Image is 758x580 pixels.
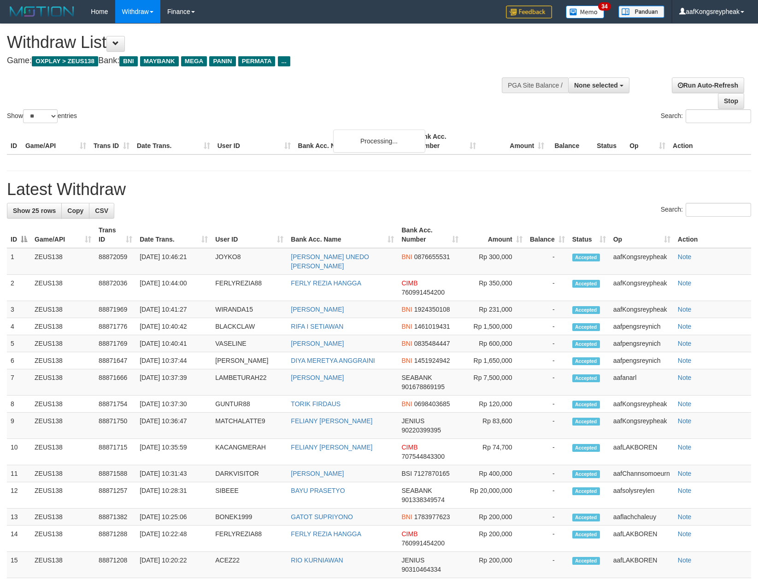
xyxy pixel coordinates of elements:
[526,275,569,301] td: -
[136,396,212,413] td: [DATE] 10:37:30
[411,128,480,154] th: Bank Acc. Number
[31,248,95,275] td: ZEUS138
[7,352,31,369] td: 6
[610,526,674,552] td: aafLAKBOREN
[31,352,95,369] td: ZEUS138
[214,128,294,154] th: User ID
[133,128,214,154] th: Date Trans.
[7,482,31,509] td: 12
[287,222,398,248] th: Bank Acc. Name: activate to sort column ascending
[401,417,424,425] span: JENIUS
[414,306,450,313] span: Copy 1924350108 to clipboard
[291,530,361,538] a: FERLY REZIA HANGGA
[610,465,674,482] td: aafChannsomoeurn
[572,280,600,288] span: Accepted
[572,374,600,382] span: Accepted
[212,526,287,552] td: FERLYREZIA88
[291,417,372,425] a: FELIANY [PERSON_NAME]
[7,439,31,465] td: 10
[526,318,569,335] td: -
[209,56,235,66] span: PANIN
[7,335,31,352] td: 5
[95,352,136,369] td: 88871647
[95,439,136,465] td: 88871715
[610,482,674,509] td: aafsolysreylen
[610,369,674,396] td: aafanarl
[401,444,417,451] span: CIMB
[119,56,137,66] span: BNI
[31,509,95,526] td: ZEUS138
[95,552,136,578] td: 88871208
[31,275,95,301] td: ZEUS138
[31,318,95,335] td: ZEUS138
[95,275,136,301] td: 88872036
[572,487,600,495] span: Accepted
[95,465,136,482] td: 88871588
[678,487,692,494] a: Note
[462,275,526,301] td: Rp 350,000
[32,56,98,66] span: OXPLAY > ZEUS138
[414,400,450,408] span: Copy 0698403685 to clipboard
[462,465,526,482] td: Rp 400,000
[572,357,600,365] span: Accepted
[572,557,600,565] span: Accepted
[212,248,287,275] td: JOYKO8
[526,509,569,526] td: -
[414,323,450,330] span: Copy 1461019431 to clipboard
[610,318,674,335] td: aafpengsreynich
[626,128,669,154] th: Op
[136,352,212,369] td: [DATE] 10:37:44
[672,77,744,93] a: Run Auto-Refresh
[90,128,133,154] th: Trans ID
[462,318,526,335] td: Rp 1,500,000
[401,323,412,330] span: BNI
[678,470,692,477] a: Note
[238,56,276,66] span: PERMATA
[572,444,600,452] span: Accepted
[31,552,95,578] td: ZEUS138
[610,301,674,318] td: aafKongsreypheak
[566,6,605,18] img: Button%20Memo.svg
[569,222,610,248] th: Status: activate to sort column ascending
[95,318,136,335] td: 88871776
[95,396,136,413] td: 88871754
[618,6,664,18] img: panduan.png
[401,279,417,287] span: CIMB
[7,222,31,248] th: ID: activate to sort column descending
[572,323,600,331] span: Accepted
[294,128,412,154] th: Bank Acc. Name
[136,439,212,465] td: [DATE] 10:35:59
[136,526,212,552] td: [DATE] 10:22:48
[574,82,618,89] span: None selected
[212,335,287,352] td: VASELINE
[7,552,31,578] td: 15
[401,556,424,564] span: JENIUS
[7,56,496,65] h4: Game: Bank:
[95,369,136,396] td: 88871666
[610,413,674,439] td: aafKongsreypheak
[462,552,526,578] td: Rp 200,000
[291,357,375,364] a: DIYA MERETYA ANGGRAINI
[572,401,600,408] span: Accepted
[526,222,569,248] th: Balance: activate to sort column ascending
[462,369,526,396] td: Rp 7,500,000
[22,128,90,154] th: Game/API
[610,275,674,301] td: aafKongsreypheak
[678,513,692,521] a: Note
[7,33,496,52] h1: Withdraw List
[291,556,343,564] a: RIO KURNIAWAN
[598,2,611,11] span: 34
[401,470,412,477] span: BSI
[718,93,744,109] a: Stop
[31,413,95,439] td: ZEUS138
[136,301,212,318] td: [DATE] 10:41:27
[572,514,600,521] span: Accepted
[212,369,287,396] td: LAMBETURAH22
[678,306,692,313] a: Note
[95,509,136,526] td: 88871382
[7,109,77,123] label: Show entries
[678,417,692,425] a: Note
[526,352,569,369] td: -
[462,509,526,526] td: Rp 200,000
[462,222,526,248] th: Amount: activate to sort column ascending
